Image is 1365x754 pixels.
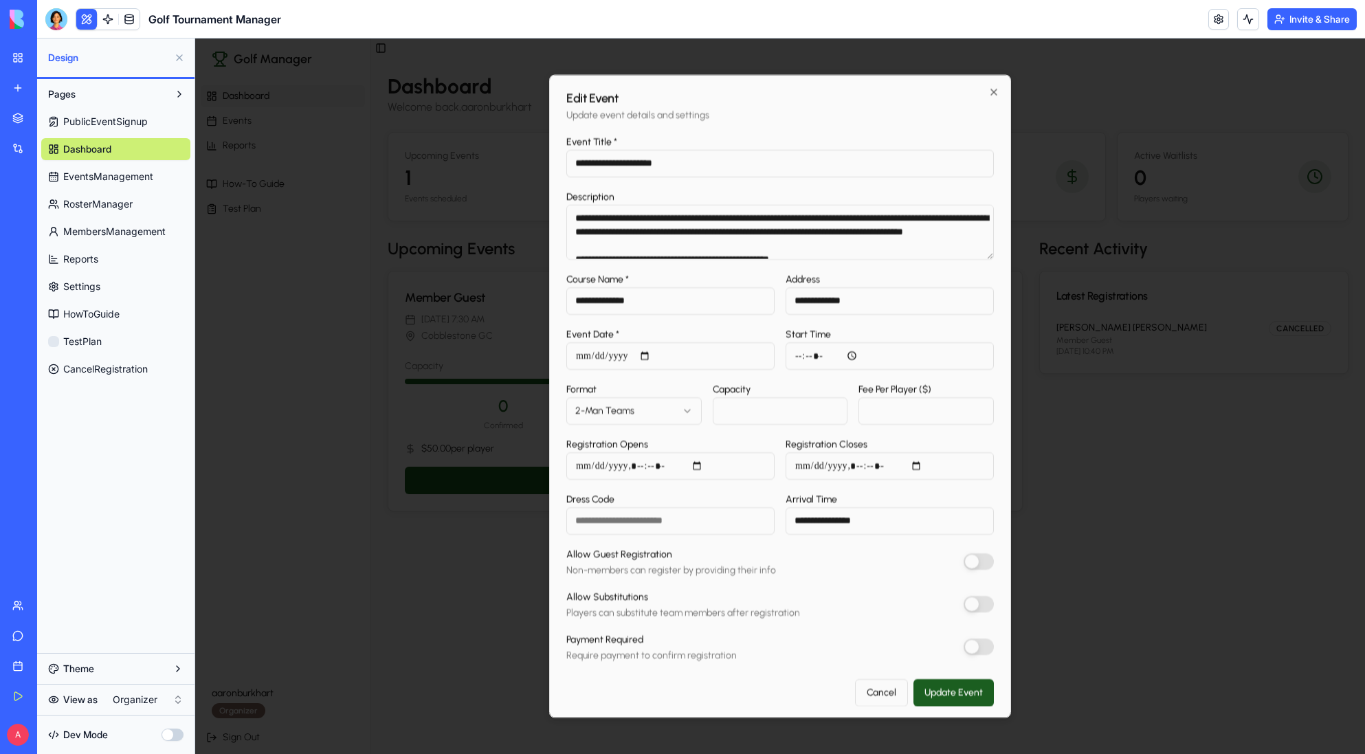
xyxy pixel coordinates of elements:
img: logo [10,10,95,29]
p: Require payment to confirm registration [371,610,542,623]
label: Address [590,234,625,246]
label: Registration Closes [590,399,672,411]
span: TestPlan [63,335,102,348]
a: EventsManagement [41,166,190,188]
span: Design [48,51,168,65]
label: Fee Per Player ($) [663,344,736,356]
span: View as [63,693,98,707]
a: Dashboard [41,138,190,160]
button: Cancel [660,640,713,667]
a: Reports [41,248,190,270]
p: Players can substitute team members after registration [371,567,605,581]
span: EventsManagement [63,170,153,184]
label: Format [371,344,401,356]
span: RosterManager [63,197,133,211]
label: Description [371,152,419,164]
label: Event Date * [371,289,424,301]
label: Start Time [590,289,636,301]
span: Settings [63,280,100,293]
label: Dress Code [371,454,419,466]
span: Dev Mode [63,728,108,742]
a: RosterManager [41,193,190,215]
label: Allow Guest Registration [371,509,477,521]
label: Allow Substitutions [371,552,453,564]
label: Arrival Time [590,454,642,466]
a: MembersManagement [41,221,190,243]
button: Pages [41,83,168,105]
span: Pages [48,87,76,101]
span: A [7,724,29,746]
span: MembersManagement [63,225,166,239]
span: HowToGuide [63,307,120,321]
span: Dashboard [63,142,111,156]
a: TestPlan [41,331,190,353]
label: Payment Required [371,595,448,606]
span: CancelRegistration [63,362,148,376]
button: Invite & Share [1267,8,1357,30]
label: Registration Opens [371,399,453,411]
label: Capacity [518,344,555,356]
label: Course Name * [371,234,434,246]
a: Settings [41,276,190,298]
label: Event Title * [371,97,422,109]
button: Theme [41,658,190,680]
p: Non-members can register by providing their info [371,524,581,538]
p: Update event details and settings [371,69,799,83]
a: HowToGuide [41,303,190,325]
span: Reports [63,252,98,266]
a: PublicEventSignup [41,111,190,133]
button: Update Event [718,640,799,667]
span: PublicEventSignup [63,115,148,129]
a: CancelRegistration [41,358,190,380]
h2: Edit Event [371,53,799,65]
span: Golf Tournament Manager [148,11,281,27]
